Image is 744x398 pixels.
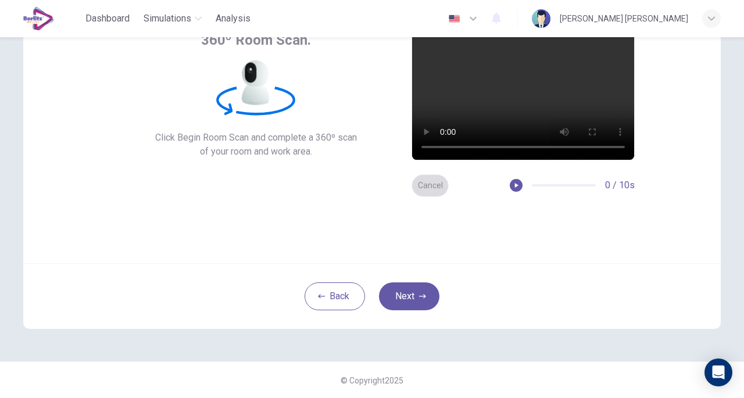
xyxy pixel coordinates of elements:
div: Open Intercom Messenger [704,358,732,386]
button: Back [305,282,365,310]
span: Analysis [216,12,251,26]
button: Analysis [211,8,255,29]
span: © Copyright 2025 [341,376,403,385]
button: Dashboard [81,8,134,29]
button: Simulations [139,8,206,29]
span: Simulations [144,12,191,26]
button: Next [379,282,439,310]
span: of your room and work area. [155,145,357,159]
img: Profile picture [532,9,550,28]
img: EduSynch logo [23,7,54,30]
img: en [447,15,462,23]
span: Dashboard [85,12,130,26]
a: EduSynch logo [23,7,81,30]
span: 0 / 10s [605,178,635,192]
span: Click Begin Room Scan and complete a 360º scan [155,131,357,145]
button: Cancel [412,174,449,197]
span: 360º Room Scan. [201,31,311,49]
div: [PERSON_NAME] [PERSON_NAME] [560,12,688,26]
